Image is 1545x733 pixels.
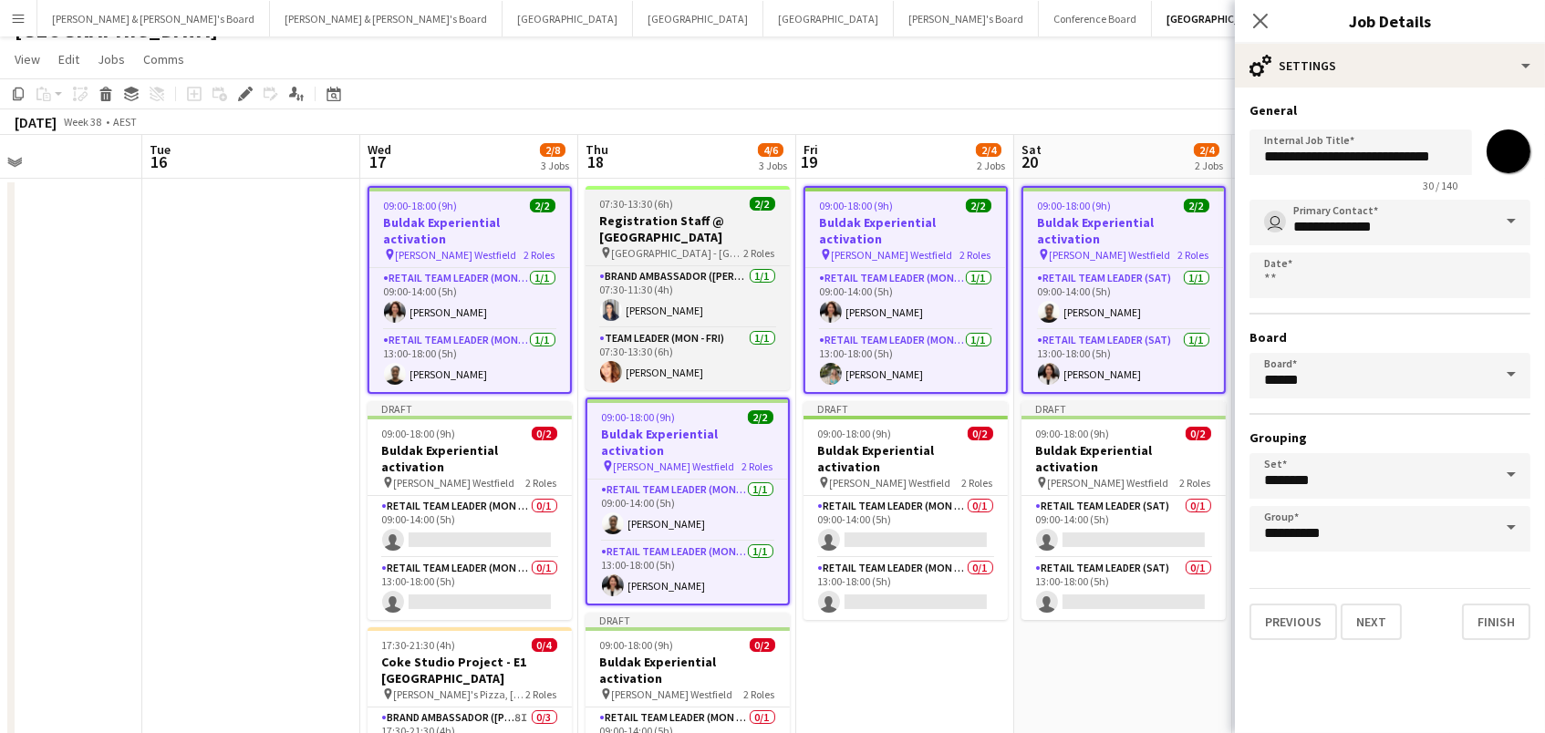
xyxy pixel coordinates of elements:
div: Settings [1235,44,1545,88]
span: 19 [801,151,818,172]
button: [GEOGRAPHIC_DATA] [633,1,763,36]
span: 16 [147,151,171,172]
a: Edit [51,47,87,71]
span: 09:00-18:00 (9h) [384,199,458,212]
span: 2/2 [750,197,775,211]
span: Edit [58,51,79,67]
div: Draft [586,613,790,627]
button: Previous [1249,604,1337,640]
button: [PERSON_NAME] & [PERSON_NAME]'s Board [270,1,503,36]
span: 30 / 140 [1408,179,1472,192]
button: Conference Board [1039,1,1152,36]
span: 0/2 [1186,427,1211,440]
h3: General [1249,102,1530,119]
app-job-card: 09:00-18:00 (9h)2/2Buldak Experiential activation [PERSON_NAME] Westfield2 RolesRETAIL Team Leade... [1021,186,1226,394]
div: Draft09:00-18:00 (9h)0/2Buldak Experiential activation [PERSON_NAME] Westfield2 RolesRETAIL Team ... [1021,401,1226,620]
app-card-role: RETAIL Team Leader (Sat)1/109:00-14:00 (5h)[PERSON_NAME] [1023,268,1224,330]
span: [PERSON_NAME]'s Pizza, [GEOGRAPHIC_DATA] [394,687,526,701]
span: 2 Roles [742,459,773,473]
span: 2 Roles [526,687,557,701]
app-card-role: Brand Ambassador ([PERSON_NAME])1/107:30-11:30 (4h)[PERSON_NAME] [586,266,790,328]
span: Fri [804,141,818,158]
app-card-role: RETAIL Team Leader (Mon - Fri)1/113:00-18:00 (5h)[PERSON_NAME] [805,330,1006,392]
div: Draft09:00-18:00 (9h)0/2Buldak Experiential activation [PERSON_NAME] Westfield2 RolesRETAIL Team ... [804,401,1008,620]
span: 17 [365,151,391,172]
button: [PERSON_NAME] & [PERSON_NAME]'s Board [37,1,270,36]
span: Thu [586,141,608,158]
div: 2 Jobs [1195,159,1223,172]
span: 2 Roles [526,476,557,490]
button: [GEOGRAPHIC_DATA] [503,1,633,36]
span: 09:00-18:00 (9h) [820,199,894,212]
span: 2/2 [1184,199,1209,212]
app-job-card: 07:30-13:30 (6h)2/2Registration Staff @ [GEOGRAPHIC_DATA] [GEOGRAPHIC_DATA] - [GEOGRAPHIC_DATA]2 ... [586,186,790,390]
span: 2/2 [530,199,555,212]
app-card-role: RETAIL Team Leader (Sat)0/109:00-14:00 (5h) [1021,496,1226,558]
h3: Buldak Experiential activation [805,214,1006,247]
span: 2 Roles [744,687,775,701]
app-job-card: 09:00-18:00 (9h)2/2Buldak Experiential activation [PERSON_NAME] Westfield2 RolesRETAIL Team Leade... [804,186,1008,394]
div: Draft [368,401,572,416]
button: Next [1341,604,1402,640]
span: 09:00-18:00 (9h) [1036,427,1110,440]
app-job-card: 09:00-18:00 (9h)2/2Buldak Experiential activation [PERSON_NAME] Westfield2 RolesRETAIL Team Leade... [586,397,790,605]
span: 09:00-18:00 (9h) [382,427,456,440]
h3: Grouping [1249,429,1530,446]
span: 20 [1019,151,1042,172]
div: 3 Jobs [541,159,569,172]
h3: Buldak Experiential activation [368,442,572,475]
h3: Buldak Experiential activation [587,426,788,459]
span: Comms [143,51,184,67]
div: Draft [804,401,1008,416]
app-card-role: RETAIL Team Leader (Mon - Fri)0/113:00-18:00 (5h) [804,558,1008,620]
span: 0/2 [968,427,993,440]
app-card-role: RETAIL Team Leader (Sat)1/113:00-18:00 (5h)[PERSON_NAME] [1023,330,1224,392]
span: 2/8 [540,143,565,157]
app-card-role: RETAIL Team Leader (Mon - Fri)1/109:00-14:00 (5h)[PERSON_NAME] [805,268,1006,330]
span: [PERSON_NAME] Westfield [394,476,515,490]
h3: Job Details [1235,9,1545,33]
span: Jobs [98,51,125,67]
span: Sat [1021,141,1042,158]
span: 2/2 [748,410,773,424]
span: 09:00-18:00 (9h) [600,638,674,652]
a: Comms [136,47,192,71]
h3: Coke Studio Project - E1 [GEOGRAPHIC_DATA] [368,654,572,687]
span: 0/2 [532,427,557,440]
span: [PERSON_NAME] Westfield [1050,248,1171,262]
span: 2 Roles [524,248,555,262]
button: [PERSON_NAME]'s Board [894,1,1039,36]
h3: Buldak Experiential activation [1023,214,1224,247]
app-card-role: RETAIL Team Leader (Sat)0/113:00-18:00 (5h) [1021,558,1226,620]
div: 3 Jobs [759,159,787,172]
app-job-card: 09:00-18:00 (9h)2/2Buldak Experiential activation [PERSON_NAME] Westfield2 RolesRETAIL Team Leade... [368,186,572,394]
span: 2/4 [976,143,1001,157]
h3: Buldak Experiential activation [1021,442,1226,475]
h3: Board [1249,329,1530,346]
span: 0/2 [750,638,775,652]
span: 0/4 [532,638,557,652]
span: View [15,51,40,67]
button: Finish [1462,604,1530,640]
div: [DATE] [15,113,57,131]
div: AEST [113,115,137,129]
span: 2/4 [1194,143,1219,157]
button: [GEOGRAPHIC_DATA] [1152,1,1284,36]
app-card-role: RETAIL Team Leader (Mon - Fri)0/109:00-14:00 (5h) [368,496,572,558]
span: 17:30-21:30 (4h) [382,638,456,652]
app-card-role: RETAIL Team Leader (Mon - Fri)1/113:00-18:00 (5h)[PERSON_NAME] [369,330,570,392]
span: Wed [368,141,391,158]
span: 09:00-18:00 (9h) [1038,199,1112,212]
app-card-role: RETAIL Team Leader (Mon - Fri)1/109:00-14:00 (5h)[PERSON_NAME] [587,480,788,542]
app-card-role: RETAIL Team Leader (Mon - Fri)1/113:00-18:00 (5h)[PERSON_NAME] [587,542,788,604]
h3: Buldak Experiential activation [369,214,570,247]
span: 18 [583,151,608,172]
div: 2 Jobs [977,159,1005,172]
div: Draft09:00-18:00 (9h)0/2Buldak Experiential activation [PERSON_NAME] Westfield2 RolesRETAIL Team ... [368,401,572,620]
span: Week 38 [60,115,106,129]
